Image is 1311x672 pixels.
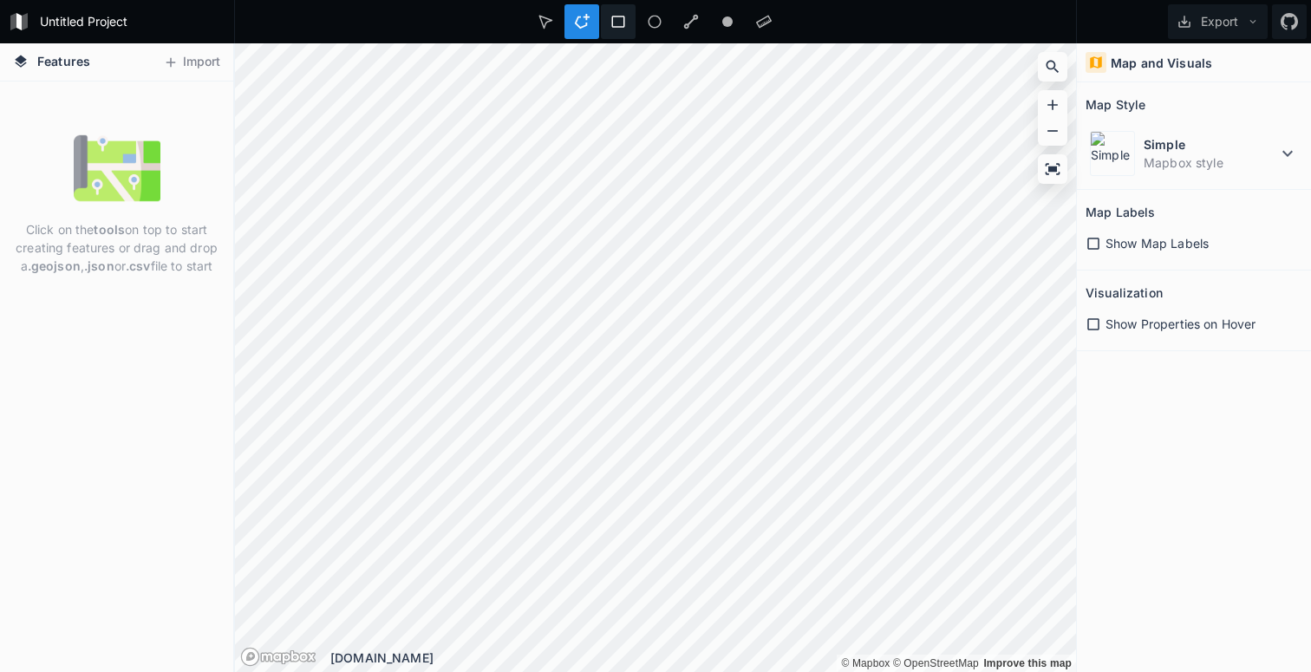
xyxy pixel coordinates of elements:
[154,49,229,76] button: Import
[94,222,125,237] strong: tools
[126,258,151,273] strong: .csv
[74,125,160,212] img: empty
[1144,135,1277,153] dt: Simple
[1086,279,1163,306] h2: Visualization
[1086,91,1145,118] h2: Map Style
[893,657,979,669] a: OpenStreetMap
[84,258,114,273] strong: .json
[1086,199,1155,225] h2: Map Labels
[240,647,316,667] a: Mapbox logo
[1090,131,1135,176] img: Simple
[330,649,1076,667] div: [DOMAIN_NAME]
[1106,315,1256,333] span: Show Properties on Hover
[841,657,890,669] a: Mapbox
[1111,54,1212,72] h4: Map and Visuals
[1144,153,1277,172] dd: Mapbox style
[28,258,81,273] strong: .geojson
[1106,234,1209,252] span: Show Map Labels
[13,220,220,275] p: Click on the on top to start creating features or drag and drop a , or file to start
[983,657,1072,669] a: Map feedback
[37,52,90,70] span: Features
[1168,4,1268,39] button: Export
